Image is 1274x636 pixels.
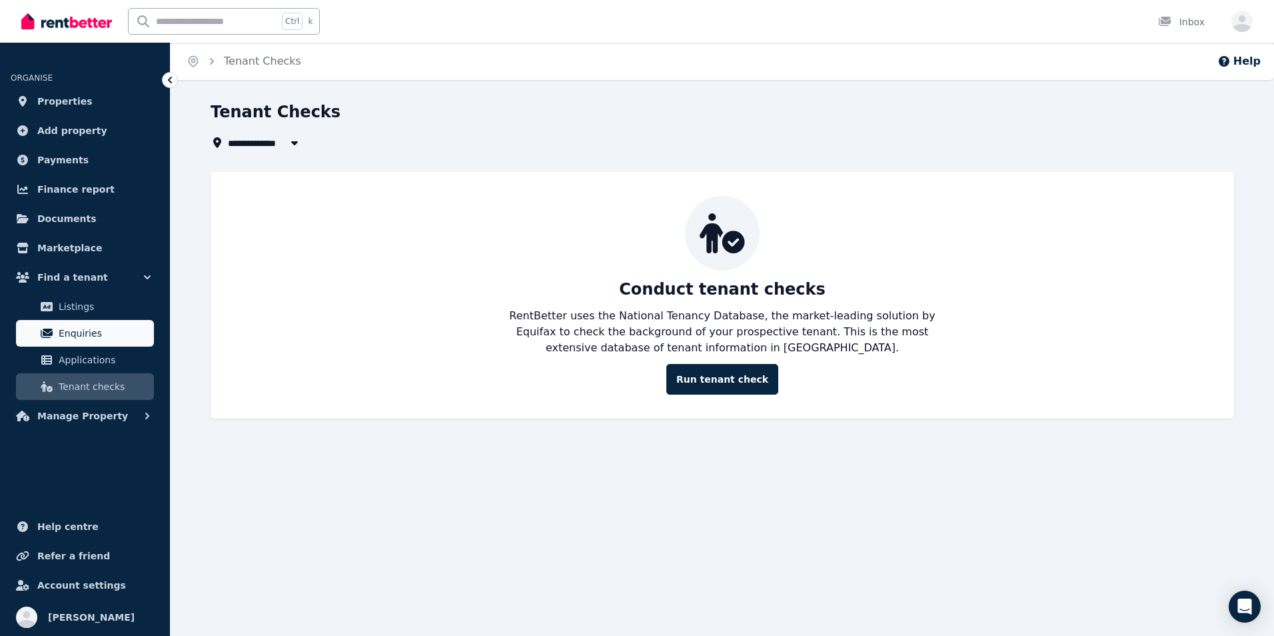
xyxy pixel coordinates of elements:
a: Applications [16,347,154,373]
span: k [308,16,313,27]
h1: Tenant Checks [211,101,340,123]
span: Enquiries [59,325,149,341]
span: Marketplace [37,240,102,256]
span: Ctrl [282,13,303,30]
span: Manage Property [37,408,128,424]
span: Help centre [37,519,99,535]
a: Tenant Checks [224,55,301,67]
a: Payments [11,147,159,173]
button: Manage Property [11,403,159,429]
span: Documents [37,211,97,227]
span: Add property [37,123,107,139]
span: Tenant checks [59,379,149,395]
span: Payments [37,152,89,168]
span: [PERSON_NAME] [48,609,135,625]
span: Finance report [37,181,115,197]
a: Enquiries [16,320,154,347]
div: Inbox [1158,15,1205,29]
p: Conduct tenant checks [619,279,826,300]
nav: Breadcrumb [171,43,317,80]
a: Documents [11,205,159,232]
a: Marketplace [11,235,159,261]
a: Account settings [11,572,159,599]
button: Find a tenant [11,264,159,291]
a: Add property [11,117,159,144]
a: Run tenant check [666,364,778,395]
span: Refer a friend [37,548,110,564]
a: Properties [11,88,159,115]
span: Find a tenant [37,269,108,285]
a: Refer a friend [11,543,159,569]
a: Listings [16,293,154,320]
a: Finance report [11,176,159,203]
a: Help centre [11,513,159,540]
p: RentBetter uses the National Tenancy Database, the market-leading solution by Equifax to check th... [498,308,946,356]
span: Properties [37,93,93,109]
div: Open Intercom Messenger [1229,591,1261,623]
span: Listings [59,299,149,315]
img: RentBetter [21,11,112,31]
span: Applications [59,352,149,368]
span: Account settings [37,577,126,593]
span: ORGANISE [11,73,53,83]
button: Help [1217,53,1261,69]
a: Tenant checks [16,373,154,400]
